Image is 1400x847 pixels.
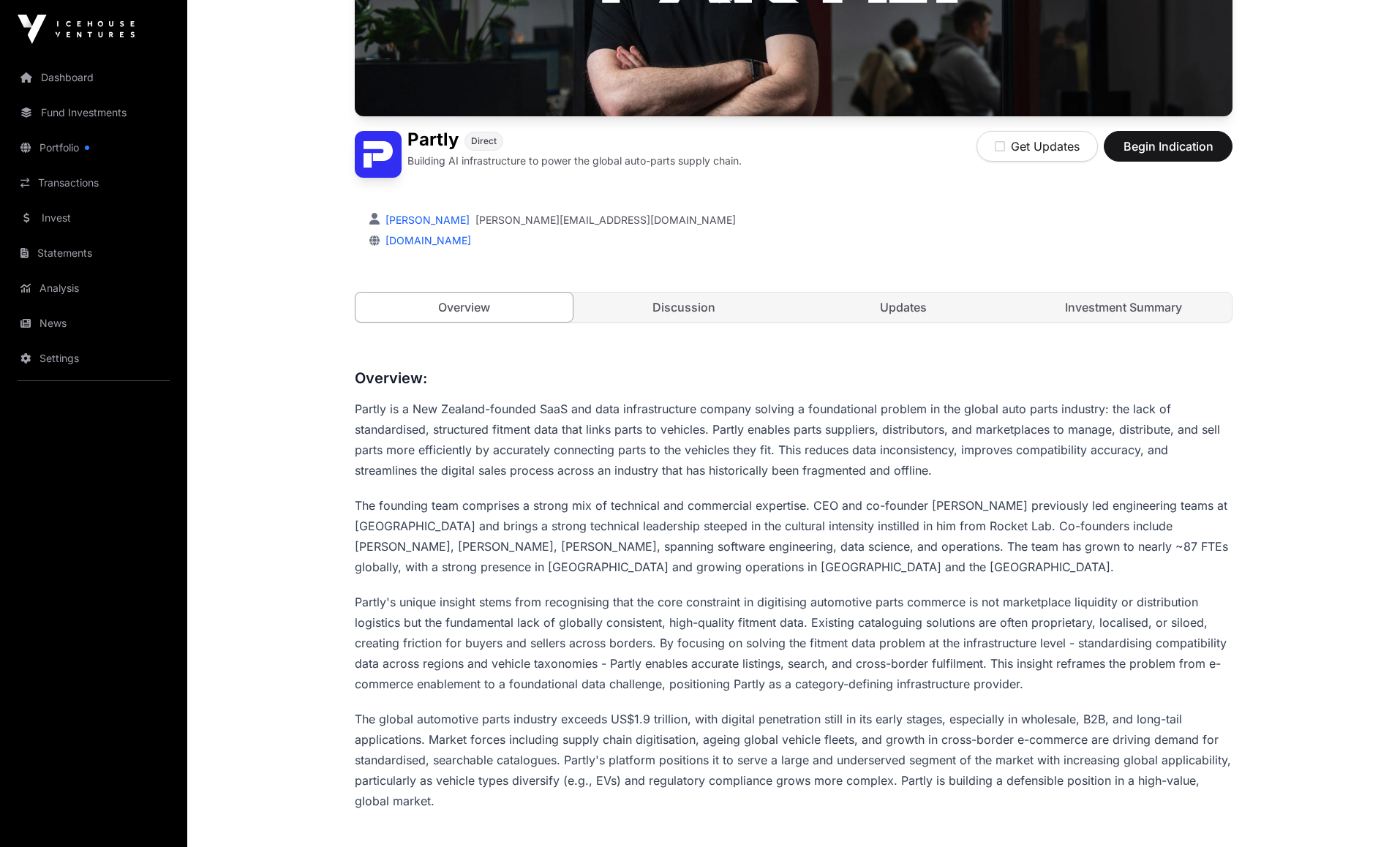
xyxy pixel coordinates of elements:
[355,495,1232,577] p: The founding team comprises a strong mix of technical and commercial expertise. CEO and co-founde...
[12,97,176,129] a: Fund Investments
[12,202,176,234] a: Invest
[576,293,793,322] a: Discussion
[471,135,497,147] span: Direct
[12,237,176,269] a: Statements
[355,292,573,323] a: Overview
[355,366,1232,390] h3: Overview:
[475,213,736,227] a: [PERSON_NAME][EMAIL_ADDRESS][DOMAIN_NAME]
[355,399,1232,481] p: Partly is a New Zealand-founded SaaS and data infrastructure company solving a foundational probl...
[380,234,471,246] a: [DOMAIN_NAME]
[12,272,176,304] a: Analysis
[12,342,176,374] a: Settings
[383,214,470,226] a: [PERSON_NAME]
[1104,131,1232,162] button: Begin Indication
[12,61,176,94] a: Dashboard
[12,307,176,339] a: News
[407,154,742,168] p: Building AI infrastructure to power the global auto-parts supply chain.
[976,131,1098,162] button: Get Updates
[407,131,459,151] h1: Partly
[1104,146,1232,160] a: Begin Indication
[18,15,135,44] img: Icehouse Ventures Logo
[12,167,176,199] a: Transactions
[355,592,1232,694] p: Partly's unique insight stems from recognising that the core constraint in digitising automotive ...
[795,293,1012,322] a: Updates
[1327,777,1400,847] iframe: Chat Widget
[12,132,176,164] a: Portfolio
[355,131,402,178] img: Partly
[1015,293,1232,322] a: Investment Summary
[355,293,1232,322] nav: Tabs
[355,709,1232,811] p: The global automotive parts industry exceeds US$1.9 trillion, with digital penetration still in i...
[1122,138,1214,155] span: Begin Indication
